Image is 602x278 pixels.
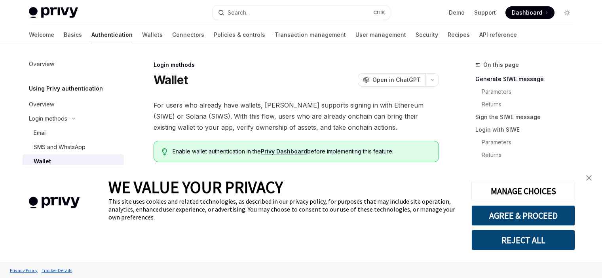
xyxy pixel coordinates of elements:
a: Wallets [142,25,163,44]
h1: Wallet [154,73,188,87]
span: Open in ChatGPT [372,76,421,84]
div: Email [34,128,47,138]
a: Generate SIWE message [475,73,580,85]
img: light logo [29,7,78,18]
span: On this page [483,60,519,70]
button: Open search [213,6,390,20]
a: Returns [475,149,580,161]
button: AGREE & PROCEED [471,205,575,226]
div: SMS and WhatsApp [34,142,85,152]
a: Transaction management [275,25,346,44]
a: Tracker Details [40,263,74,277]
h5: Using Privy authentication [29,84,103,93]
button: REJECT ALL [471,230,575,250]
a: SMS and WhatsApp [23,140,124,154]
a: Policies & controls [214,25,265,44]
div: Login methods [154,61,439,69]
a: API reference [479,25,517,44]
button: MANAGE CHOICES [471,181,575,201]
span: WE VALUE YOUR PRIVACY [108,177,283,197]
a: Support [474,9,496,17]
span: Ctrl K [373,9,385,16]
svg: Tip [162,148,167,155]
a: Authentication [91,25,133,44]
a: Basics [64,25,82,44]
a: Overview [23,57,124,71]
span: For users who already have wallets, [PERSON_NAME] supports signing in with Ethereum (SIWE) or Sol... [154,100,439,133]
a: User management [355,25,406,44]
a: Connectors [172,25,204,44]
span: Dashboard [512,9,542,17]
button: Toggle dark mode [561,6,574,19]
a: Returns [475,98,580,111]
a: Welcome [29,25,54,44]
span: Enable wallet authentication in the before implementing this feature. [173,148,430,155]
a: Dashboard [505,6,555,19]
button: Open in ChatGPT [358,73,425,87]
a: Email [23,126,124,140]
a: close banner [581,170,597,186]
div: Wallet [34,157,51,166]
div: Overview [29,59,54,69]
a: Privy Dashboard [261,148,307,155]
a: Parameters [475,136,580,149]
a: Overview [23,97,124,112]
a: Recipes [448,25,470,44]
div: Overview [29,100,54,109]
a: Privacy Policy [8,263,40,277]
div: Login methods [29,114,67,123]
img: company logo [12,185,97,220]
div: Search... [228,8,250,17]
a: Wallet [23,154,124,168]
a: Login with SIWE [475,123,580,136]
div: This site uses cookies and related technologies, as described in our privacy policy, for purposes... [108,197,460,221]
a: Demo [449,9,465,17]
a: Security [416,25,438,44]
img: close banner [586,175,592,181]
a: Parameters [475,85,580,98]
button: Toggle Login methods section [23,112,124,126]
a: Sign the SIWE message [475,111,580,123]
a: Usage [475,161,580,174]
